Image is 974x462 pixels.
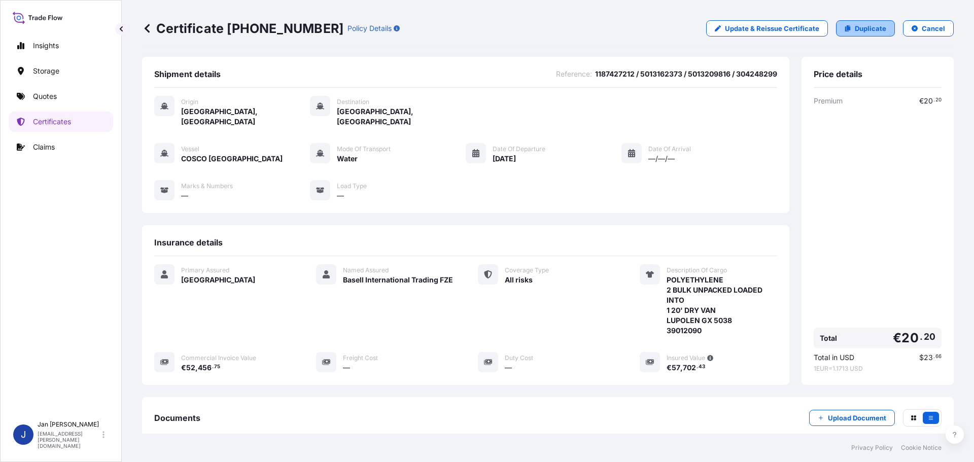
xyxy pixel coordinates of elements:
[181,145,199,153] span: Vessel
[493,154,516,164] span: [DATE]
[809,410,895,426] button: Upload Document
[9,61,113,81] a: Storage
[154,69,221,79] span: Shipment details
[181,182,233,190] span: Marks & Numbers
[933,355,935,359] span: .
[924,97,933,104] span: 20
[343,354,378,362] span: Freight Cost
[198,364,212,371] span: 456
[697,365,698,369] span: .
[337,154,358,164] span: Water
[181,266,229,274] span: Primary Assured
[680,364,683,371] span: ,
[901,332,918,344] span: 20
[195,364,198,371] span: ,
[667,354,705,362] span: Insured Value
[33,117,71,127] p: Certificates
[836,20,895,37] a: Duplicate
[505,354,533,362] span: Duty Cost
[181,354,256,362] span: Commercial Invoice Value
[343,363,350,373] span: —
[181,154,283,164] span: COSCO [GEOGRAPHIC_DATA]
[933,98,935,102] span: .
[893,332,901,344] span: €
[142,20,343,37] p: Certificate [PHONE_NUMBER]
[33,142,55,152] p: Claims
[505,266,549,274] span: Coverage Type
[181,191,188,201] span: —
[903,20,954,37] button: Cancel
[556,69,592,79] span: Reference :
[851,444,893,452] a: Privacy Policy
[33,66,59,76] p: Storage
[820,333,837,343] span: Total
[901,444,942,452] a: Cookie Notice
[337,145,391,153] span: Mode of Transport
[667,266,727,274] span: Description Of Cargo
[186,364,195,371] span: 52
[706,20,828,37] a: Update & Reissue Certificate
[9,137,113,157] a: Claims
[814,96,843,106] span: Premium
[181,106,310,127] span: [GEOGRAPHIC_DATA], [GEOGRAPHIC_DATA]
[38,420,100,429] p: Jan [PERSON_NAME]
[337,98,369,106] span: Destination
[683,364,696,371] span: 702
[648,145,691,153] span: Date of Arrival
[855,23,886,33] p: Duplicate
[212,365,214,369] span: .
[337,106,466,127] span: [GEOGRAPHIC_DATA], [GEOGRAPHIC_DATA]
[181,275,255,285] span: [GEOGRAPHIC_DATA]
[505,363,512,373] span: —
[814,365,942,373] span: 1 EUR = 1.1713 USD
[493,145,545,153] span: Date of Departure
[672,364,680,371] span: 57
[667,364,672,371] span: €
[154,237,223,247] span: Insurance details
[725,23,819,33] p: Update & Reissue Certificate
[181,364,186,371] span: €
[9,112,113,132] a: Certificates
[922,23,945,33] p: Cancel
[181,98,198,106] span: Origin
[33,91,57,101] p: Quotes
[33,41,59,51] p: Insights
[154,413,200,423] span: Documents
[648,154,675,164] span: —/—/—
[347,23,392,33] p: Policy Details
[924,334,935,340] span: 20
[505,275,533,285] span: All risks
[21,430,26,440] span: J
[667,275,777,336] span: POLYETHYLENE 2 BULK UNPACKED LOADED INTO 1 20' DRY VAN LUPOLEN GX 5038 39012090
[935,98,942,102] span: 20
[38,431,100,449] p: [EMAIL_ADDRESS][PERSON_NAME][DOMAIN_NAME]
[337,191,344,201] span: —
[919,97,924,104] span: €
[935,355,942,359] span: 66
[595,69,777,79] span: 1187427212 / 5013162373 / 5013209816 / 304248299
[814,352,854,363] span: Total in USD
[924,354,933,361] span: 23
[343,266,389,274] span: Named Assured
[814,69,862,79] span: Price details
[919,354,924,361] span: $
[920,334,923,340] span: .
[343,275,453,285] span: Basell International Trading FZE
[699,365,705,369] span: 43
[9,86,113,106] a: Quotes
[828,413,886,423] p: Upload Document
[337,182,367,190] span: Load Type
[9,35,113,56] a: Insights
[214,365,220,369] span: 75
